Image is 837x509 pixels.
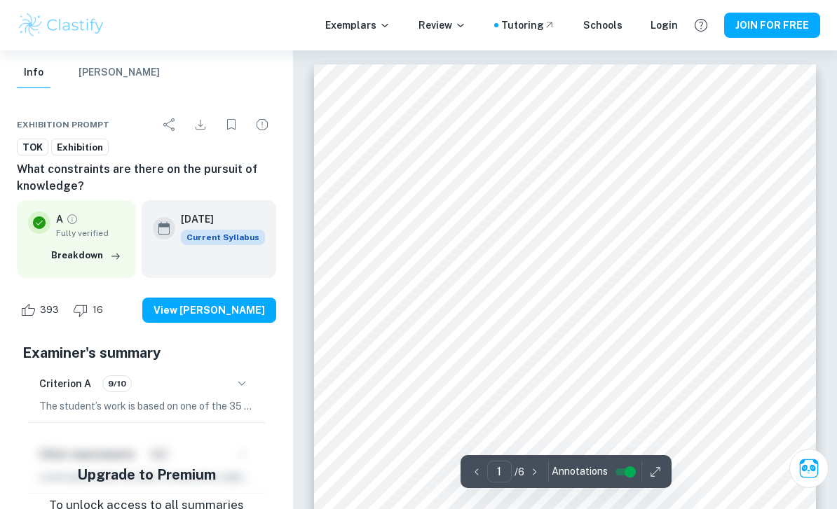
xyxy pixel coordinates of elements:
span: Annotations [552,464,608,479]
span: Current Syllabus [181,230,265,245]
a: Grade fully verified [66,213,79,225]
div: Report issue [248,111,276,139]
span: 393 [32,303,67,317]
button: [PERSON_NAME] [79,57,160,88]
a: Tutoring [501,18,555,33]
a: Schools [583,18,622,33]
a: Exhibition [51,139,109,156]
button: Breakdown [48,245,125,266]
div: This exemplar is based on the current syllabus. Feel free to refer to it for inspiration/ideas wh... [181,230,265,245]
div: Like [17,299,67,321]
div: Bookmark [217,111,245,139]
h6: What constraints are there on the pursuit of knowledge? [17,161,276,195]
h5: Examiner's summary [22,342,271,363]
p: The student’s work is based on one of the 35 Prompts released by the IBO for the examination sess... [39,398,254,414]
h5: Upgrade to Premium [77,464,216,485]
button: Help and Feedback [689,13,713,37]
button: Info [17,57,50,88]
h6: Criterion A [39,376,91,391]
img: Clastify logo [17,11,106,39]
span: TOK [18,141,48,155]
div: Download [186,111,215,139]
button: Ask Clai [789,449,829,488]
button: View [PERSON_NAME] [142,298,276,323]
p: Review [418,18,466,33]
div: Dislike [69,299,111,321]
span: Fully verified [56,227,125,239]
span: Exhibition Prompt [17,118,109,131]
p: A [56,211,63,227]
span: 9/10 [103,377,131,390]
span: Exhibition [52,141,108,155]
a: TOK [17,139,48,156]
span: 16 [85,303,111,317]
h6: [DATE] [181,211,254,227]
div: Share [156,111,184,139]
button: JOIN FOR FREE [724,13,820,38]
p: Exemplars [325,18,390,33]
p: / 6 [515,464,524,480]
a: Login [651,18,678,33]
